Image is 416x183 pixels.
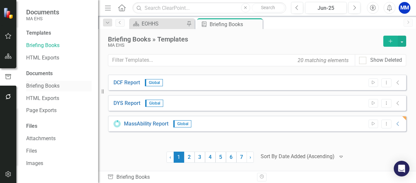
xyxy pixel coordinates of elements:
[26,147,92,155] a: Files
[26,54,92,62] a: HTML Exports
[226,152,236,163] a: 6
[26,160,92,167] a: Images
[236,152,247,163] a: 7
[394,161,409,176] div: Open Intercom Messenger
[205,152,216,163] a: 4
[26,16,59,21] small: MA EHS
[305,2,347,14] button: Jun-25
[216,152,226,163] a: 5
[296,55,350,66] div: 20 matching elements
[169,154,171,160] span: ‹
[113,79,140,87] a: DCF Report
[108,36,380,43] div: Briefing Books » Templates
[107,174,252,181] div: Briefing Books
[174,152,184,163] span: 1
[252,3,285,12] button: Search
[113,100,140,107] a: DYS Report
[26,82,92,90] a: Briefing Books
[184,152,195,163] a: 2
[370,57,402,64] div: Show Deleted
[26,123,92,130] div: Files
[173,120,191,127] span: Global
[108,43,380,48] div: MA EHS
[250,154,251,160] span: ›
[132,2,286,14] input: Search ClearPoint...
[145,100,163,107] span: Global
[261,5,275,10] span: Search
[26,135,92,142] a: Attachments
[124,120,168,128] a: MassAbility Report
[142,20,185,28] div: EOHHS
[26,70,92,77] div: Documents
[26,42,92,49] a: Briefing Books
[26,95,92,102] a: HTML Exports
[26,107,92,114] a: Page Exports
[399,2,410,14] button: MM
[108,54,355,66] input: Filter Templates...
[26,29,92,37] div: Templates
[26,8,59,16] span: Documents
[307,4,344,12] div: Jun-25
[195,152,205,163] a: 3
[3,7,15,19] img: ClearPoint Strategy
[131,20,185,28] a: EOHHS
[145,79,163,86] span: Global
[210,20,261,28] div: Briefing Books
